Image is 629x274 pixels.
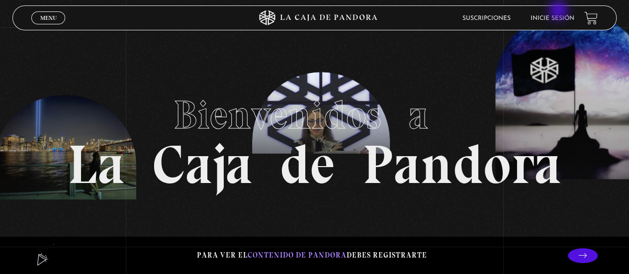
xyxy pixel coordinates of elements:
a: Inicie sesión [531,15,574,21]
span: contenido de Pandora [248,251,347,260]
h1: La Caja de Pandora [68,83,561,192]
p: Para ver el debes registrarte [197,249,427,262]
a: Suscripciones [462,15,511,21]
span: Cerrar [37,23,60,30]
span: Menu [40,15,57,21]
span: Bienvenidos a [174,91,456,139]
a: View your shopping cart [584,11,598,25]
